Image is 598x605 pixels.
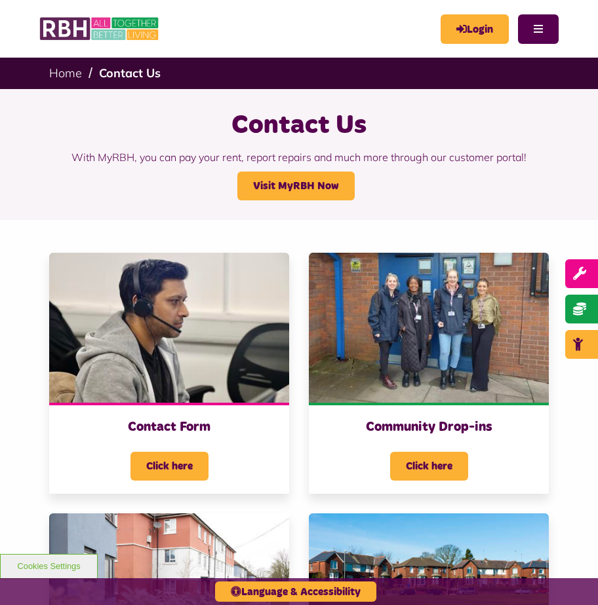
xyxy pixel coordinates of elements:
a: Home [49,65,82,81]
a: Contact Form Click here [49,253,289,494]
button: Navigation [518,14,559,44]
h3: Contact Form [62,418,276,435]
img: RBH [39,13,161,45]
button: Language & Accessibility [215,581,376,602]
img: Contact Centre February 2024 (4) [49,253,289,403]
span: Click here [390,452,468,481]
a: Visit MyRBH Now [237,172,355,200]
span: Click here [130,452,209,481]
iframe: Netcall Web Assistant for live chat [539,546,598,605]
p: With MyRBH, you can pay your rent, report repairs and much more through our customer portal! [16,143,582,172]
img: Heywood Drop In 2024 [309,253,549,403]
h3: Community Drop-ins [322,418,536,435]
h1: Contact Us [16,109,582,143]
a: Community Drop-ins Click here [309,253,549,494]
a: MyRBH [441,14,509,44]
a: Contact Us [99,65,161,81]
